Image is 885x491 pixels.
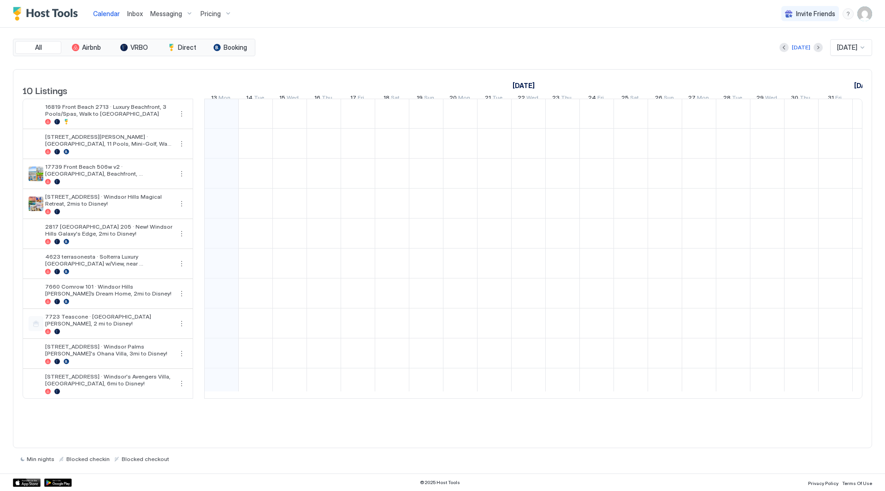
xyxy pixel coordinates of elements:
span: Min nights [27,456,54,462]
a: October 28, 2025 [721,92,744,106]
span: Fri [835,94,842,104]
a: October 19, 2025 [414,92,437,106]
span: 2817 [GEOGRAPHIC_DATA] 205 · New! Windsor Hills Galaxy's Edge, 2mi to Disney! [45,223,172,237]
a: October 30, 2025 [789,92,813,106]
a: October 27, 2025 [686,92,711,106]
button: Next month [814,43,823,52]
div: Google Play Store [44,479,72,487]
a: October 26, 2025 [653,92,676,106]
button: More options [176,258,187,269]
span: Mon [458,94,470,104]
span: 21 [485,94,491,104]
a: Privacy Policy [808,478,838,487]
span: [STREET_ADDRESS] · Windsor Hills Magical Retreat, 2mis to Disney! [45,193,172,207]
span: Fri [358,94,364,104]
span: Wed [287,94,299,104]
a: October 18, 2025 [381,92,402,106]
span: 23 [552,94,560,104]
a: Inbox [127,9,143,18]
a: October 21, 2025 [483,92,505,106]
button: More options [176,288,187,299]
span: Tue [254,94,264,104]
button: More options [176,348,187,359]
button: All [15,41,61,54]
span: 10 Listings [23,83,67,97]
button: Previous month [779,43,789,52]
div: menu [176,138,187,149]
div: menu [176,228,187,239]
span: 18 [383,94,389,104]
div: listing image [29,106,43,121]
button: More options [176,228,187,239]
span: 16 [314,94,320,104]
span: Airbnb [82,43,101,52]
a: October 25, 2025 [619,92,641,106]
span: Invite Friends [796,10,835,18]
div: tab-group [13,39,255,56]
div: [DATE] [792,43,810,52]
a: October 14, 2025 [244,92,266,106]
span: Pricing [201,10,221,18]
a: October 17, 2025 [348,92,366,106]
span: Blocked checkout [122,456,169,462]
div: menu [176,258,187,269]
a: November 1, 2025 [861,92,878,106]
div: menu [176,318,187,329]
span: Wed [765,94,777,104]
div: menu [176,168,187,179]
div: listing image [29,256,43,271]
span: Mon [218,94,230,104]
button: [DATE] [791,42,812,53]
span: Terms Of Use [842,480,872,486]
span: 27 [688,94,696,104]
span: Mon [697,94,709,104]
button: More options [176,108,187,119]
div: User profile [857,6,872,21]
div: menu [843,8,854,19]
div: listing image [29,226,43,241]
span: 4623 terrasonesta · Solterra Luxury [GEOGRAPHIC_DATA] w/View, near [GEOGRAPHIC_DATA]! [45,253,172,267]
button: Airbnb [63,41,109,54]
span: Inbox [127,10,143,18]
div: listing image [29,196,43,211]
button: More options [176,168,187,179]
a: October 20, 2025 [447,92,472,106]
span: [DATE] [837,43,857,52]
div: listing image [29,136,43,151]
button: Direct [159,41,205,54]
a: Host Tools Logo [13,7,82,21]
a: October 24, 2025 [586,92,606,106]
span: 19 [417,94,423,104]
a: October 29, 2025 [754,92,779,106]
div: listing image [29,376,43,391]
span: 25 [621,94,629,104]
span: 14 [246,94,253,104]
a: App Store [13,479,41,487]
span: Sun [424,94,434,104]
span: 13 [211,94,217,104]
span: 15 [279,94,285,104]
a: October 31, 2025 [826,92,844,106]
span: Thu [800,94,810,104]
a: October 23, 2025 [550,92,574,106]
div: menu [176,198,187,209]
div: menu [176,288,187,299]
span: Wed [526,94,538,104]
div: menu [176,378,187,389]
span: 22 [518,94,525,104]
a: October 1, 2025 [510,79,537,92]
span: Thu [561,94,572,104]
span: Tue [732,94,742,104]
a: November 1, 2025 [852,79,879,92]
button: VRBO [111,41,157,54]
span: Sat [391,94,400,104]
span: Direct [178,43,196,52]
div: listing image [29,346,43,361]
span: 30 [791,94,798,104]
a: October 22, 2025 [515,92,541,106]
span: Booking [224,43,247,52]
span: 7660 Comrow 101 · Windsor Hills [PERSON_NAME]’s Dream Home, 2mi to Disney! [45,283,172,297]
div: menu [176,108,187,119]
span: 20 [449,94,457,104]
